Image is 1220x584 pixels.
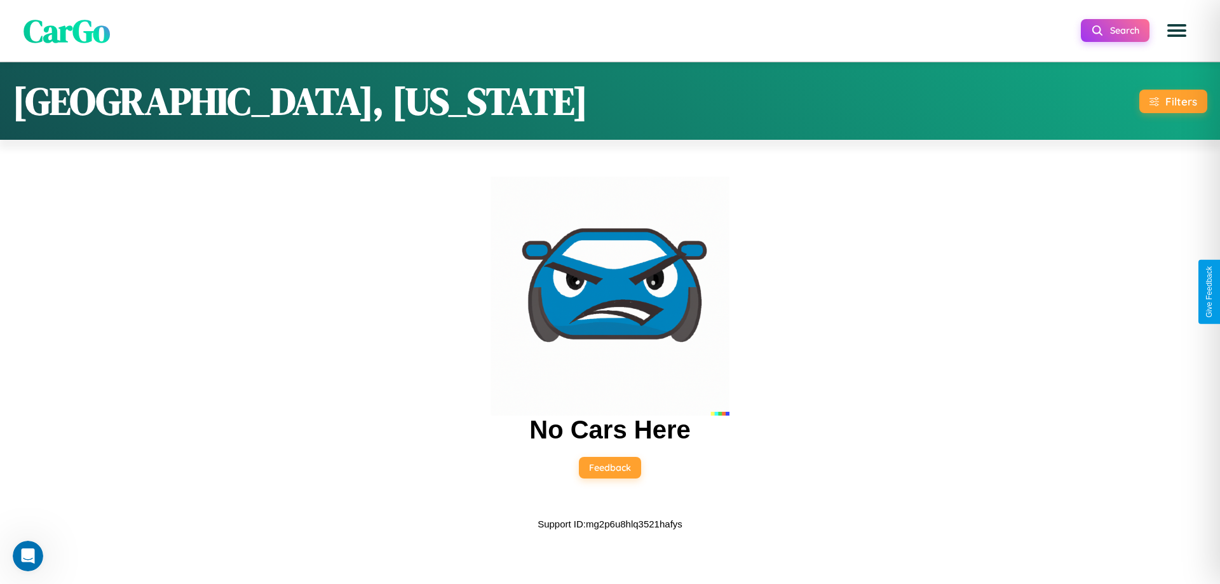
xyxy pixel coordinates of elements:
[1159,13,1195,48] button: Open menu
[538,515,682,533] p: Support ID: mg2p6u8hlq3521hafys
[579,457,641,479] button: Feedback
[1139,90,1207,113] button: Filters
[1205,266,1214,318] div: Give Feedback
[24,8,110,52] span: CarGo
[1081,19,1149,42] button: Search
[529,416,690,444] h2: No Cars Here
[13,541,43,571] iframe: Intercom live chat
[491,177,729,416] img: car
[1110,25,1139,36] span: Search
[13,75,588,127] h1: [GEOGRAPHIC_DATA], [US_STATE]
[1165,95,1197,108] div: Filters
